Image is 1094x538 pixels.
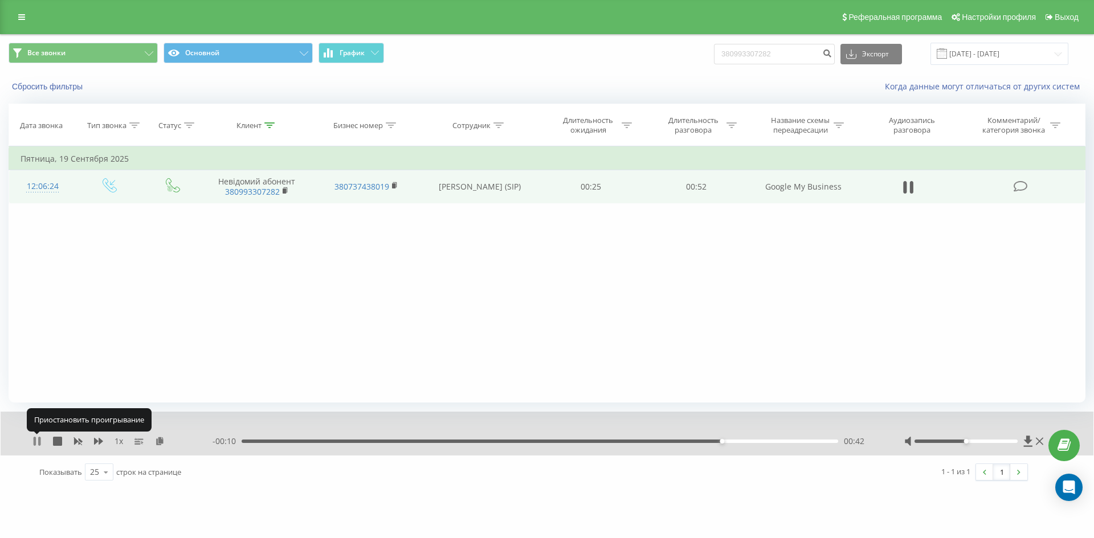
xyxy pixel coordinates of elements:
div: 12:06:24 [21,175,65,198]
a: 1 [993,464,1010,480]
div: Клиент [236,121,262,130]
button: Основной [164,43,313,63]
span: Все звонки [27,48,66,58]
td: 00:25 [538,170,643,203]
a: Когда данные могут отличаться от других систем [885,81,1085,92]
div: Аудиозапись разговора [875,116,949,135]
a: 380737438019 [334,181,389,192]
span: График [340,49,365,57]
div: Open Intercom Messenger [1055,474,1083,501]
button: Экспорт [840,44,902,64]
span: 00:42 [844,436,864,447]
span: Показывать [39,467,82,477]
div: Accessibility label [720,439,724,443]
span: строк на странице [116,467,181,477]
div: Длительность разговора [663,116,724,135]
div: Длительность ожидания [558,116,619,135]
td: 00:52 [643,170,748,203]
span: - 00:10 [213,436,242,447]
button: Все звонки [9,43,158,63]
div: Название схемы переадресации [770,116,831,135]
button: Сбросить фильтры [9,81,88,92]
div: Приостановить проигрывание [27,408,152,431]
div: 1 - 1 из 1 [941,466,970,477]
span: Выход [1055,13,1079,22]
div: Тип звонка [87,121,126,130]
div: Статус [158,121,181,130]
td: Google My Business [749,170,858,203]
span: 1 x [115,436,123,447]
div: Accessibility label [964,439,968,443]
div: Комментарий/категория звонка [981,116,1047,135]
a: 380993307282 [225,186,280,197]
div: Сотрудник [452,121,491,130]
td: Пятница, 19 Сентября 2025 [9,147,1085,170]
span: Настройки профиля [962,13,1036,22]
td: Невідомий абонент [202,170,312,203]
span: Реферальная программа [848,13,942,22]
button: График [319,43,384,63]
div: Бизнес номер [333,121,383,130]
input: Поиск по номеру [714,44,835,64]
div: Дата звонка [20,121,63,130]
div: 25 [90,466,99,478]
td: [PERSON_NAME] (SIP) [421,170,538,203]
